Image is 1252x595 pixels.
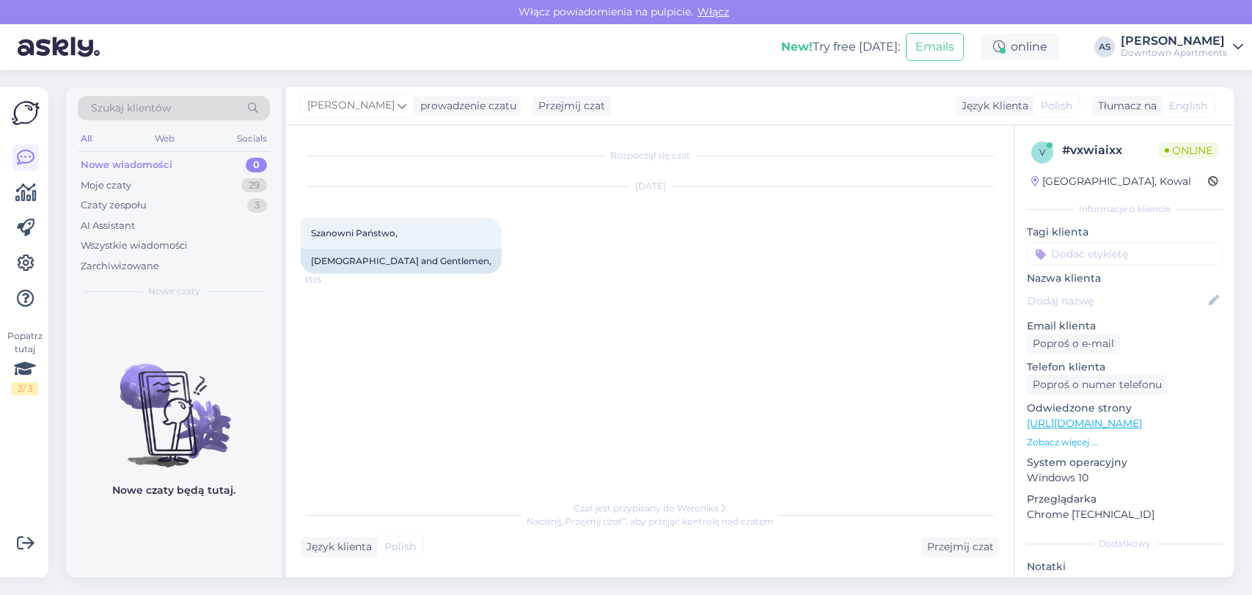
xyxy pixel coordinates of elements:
[305,274,360,285] span: 13:15
[1121,35,1227,47] div: [PERSON_NAME]
[532,96,611,116] div: Przejmij czat
[1027,559,1223,574] p: Notatki
[81,178,131,193] div: Moje czaty
[301,539,372,555] div: Język klienta
[1027,318,1223,334] p: Email klienta
[1027,470,1223,486] p: Windows 10
[1027,271,1223,286] p: Nazwa klienta
[1027,359,1223,375] p: Telefon klienta
[921,537,1000,557] div: Przejmij czat
[1027,436,1223,449] p: Zobacz więcej ...
[1027,417,1142,430] a: [URL][DOMAIN_NAME]
[311,227,398,238] span: Szanowni Państwo,
[1027,401,1223,416] p: Odwiedzone strony
[1169,98,1207,114] span: English
[1094,37,1115,57] div: AS
[981,34,1059,60] div: online
[1027,202,1223,216] div: Informacje o kliencie
[1027,334,1120,354] div: Poproś o e-mail
[781,40,813,54] b: New!
[66,337,282,470] img: No chats
[1027,492,1223,507] p: Przeglądarka
[1027,455,1223,470] p: System operacyjny
[527,516,774,527] span: Naciśnij , aby przejąć kontrolę nad czatem
[906,33,964,61] button: Emails
[414,98,516,114] div: prowadzenie czatu
[384,539,416,555] span: Polish
[693,5,733,18] span: Włącz
[1031,174,1191,189] div: [GEOGRAPHIC_DATA], Kowal
[301,149,1000,162] div: Rozpoczął się czat
[1121,35,1243,59] a: [PERSON_NAME]Downtown Apartments
[246,158,267,172] div: 0
[81,219,135,233] div: AI Assistant
[234,129,270,148] div: Socials
[301,180,1000,193] div: [DATE]
[1121,47,1227,59] div: Downtown Apartments
[91,101,171,116] span: Szukaj klientów
[81,259,159,274] div: Zarchiwizowane
[956,98,1028,114] div: Język Klienta
[81,198,147,213] div: Czaty zespołu
[574,503,728,514] span: Czat jest przypisany do Weronika J.
[247,198,267,213] div: 3
[301,249,502,274] div: [DEMOGRAPHIC_DATA] and Gentlemen,
[12,329,38,395] div: Popatrz tutaj
[1027,507,1223,522] p: Chrome [TECHNICAL_ID]
[1028,293,1206,309] input: Dodaj nazwę
[81,158,172,172] div: Nowe wiadomości
[78,129,95,148] div: All
[1027,243,1223,265] input: Dodać etykietę
[12,382,38,395] div: 2 / 3
[1027,225,1223,240] p: Tagi klienta
[1027,375,1168,395] div: Poproś o numer telefonu
[1039,147,1045,158] span: v
[1041,98,1072,114] span: Polish
[1092,98,1157,114] div: Tłumacz na
[1027,537,1223,550] div: Dodatkowy
[1159,142,1218,158] span: Online
[152,129,177,148] div: Web
[12,99,40,127] img: Askly Logo
[781,38,900,56] div: Try free [DATE]:
[112,483,235,498] p: Nowe czaty będą tutaj.
[81,238,188,253] div: Wszystkie wiadomości
[307,98,395,114] span: [PERSON_NAME]
[241,178,267,193] div: 29
[561,516,626,527] i: „Przejmij czat”
[1062,142,1159,159] div: # vxwiaixx
[148,285,200,298] span: Nowe czaty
